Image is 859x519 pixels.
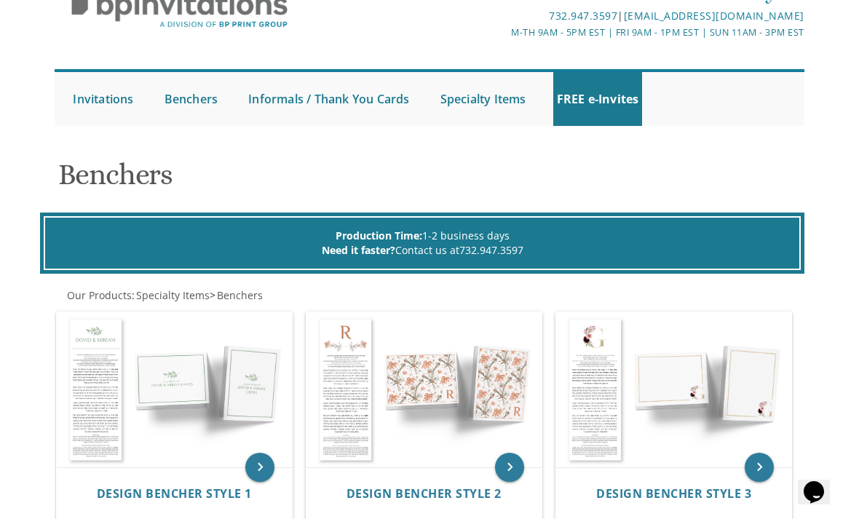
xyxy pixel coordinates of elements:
img: Design Bencher Style 2 [306,312,542,467]
span: Design Bencher Style 3 [596,486,751,502]
span: > [210,288,263,302]
a: keyboard_arrow_right [495,453,524,482]
a: Specialty Items [135,288,210,302]
a: Benchers [161,72,222,126]
a: 732.947.3597 [459,243,523,257]
img: Design Bencher Style 3 [556,312,791,467]
a: keyboard_arrow_right [245,453,274,482]
img: Design Bencher Style 1 [57,312,292,467]
a: Invitations [69,72,137,126]
a: [EMAIL_ADDRESS][DOMAIN_NAME] [624,9,804,23]
a: Design Bencher Style 2 [347,487,502,501]
span: Production Time: [336,229,422,242]
a: Benchers [215,288,263,302]
a: keyboard_arrow_right [745,453,774,482]
a: Design Bencher Style 3 [596,487,751,501]
span: Need it faster? [322,243,395,257]
span: Specialty Items [136,288,210,302]
a: FREE e-Invites [553,72,643,126]
a: Specialty Items [437,72,530,126]
div: M-Th 9am - 5pm EST | Fri 9am - 1pm EST | Sun 11am - 3pm EST [305,25,804,40]
div: | [305,7,804,25]
span: Benchers [217,288,263,302]
iframe: chat widget [798,461,844,504]
span: Design Bencher Style 2 [347,486,502,502]
div: : [55,288,804,303]
a: Informals / Thank You Cards [245,72,413,126]
div: 1-2 business days Contact us at [44,216,801,270]
a: 732.947.3597 [549,9,617,23]
span: Design Bencher Style 1 [97,486,252,502]
h1: Benchers [58,159,801,202]
a: Our Products [66,288,132,302]
a: Design Bencher Style 1 [97,487,252,501]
